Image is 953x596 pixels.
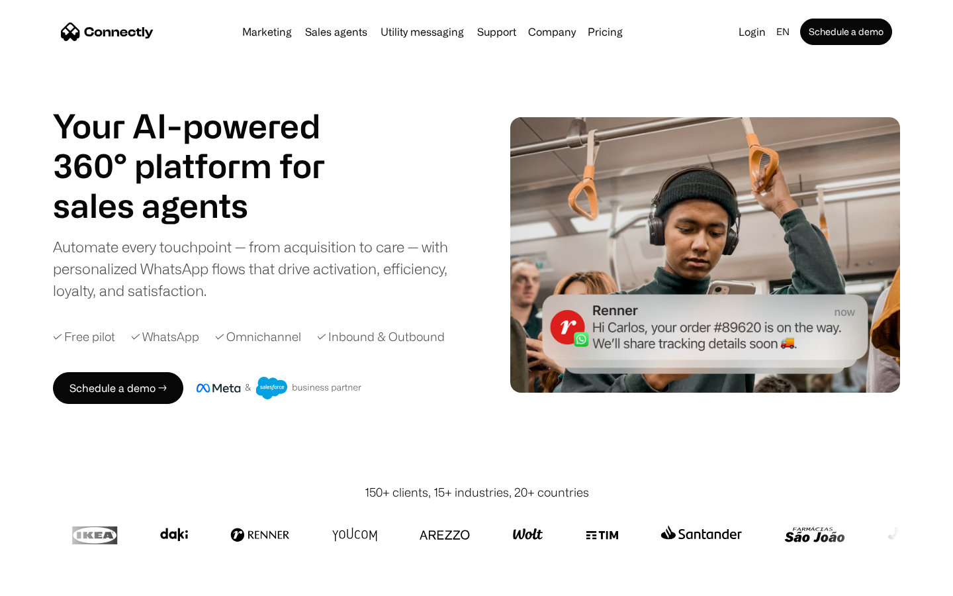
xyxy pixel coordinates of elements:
[53,236,470,301] div: Automate every touchpoint — from acquisition to care — with personalized WhatsApp flows that driv...
[300,26,373,37] a: Sales agents
[528,23,576,41] div: Company
[237,26,297,37] a: Marketing
[524,23,580,41] div: Company
[53,185,357,225] h1: sales agents
[215,328,301,346] div: ✓ Omnichannel
[582,26,628,37] a: Pricing
[53,106,357,185] h1: Your AI-powered 360° platform for
[317,328,445,346] div: ✓ Inbound & Outbound
[53,372,183,404] a: Schedule a demo →
[53,185,357,225] div: 1 of 4
[13,571,79,591] aside: Language selected: English
[197,377,362,399] img: Meta and Salesforce business partner badge.
[771,23,797,41] div: en
[26,573,79,591] ul: Language list
[61,22,154,42] a: home
[776,23,790,41] div: en
[53,328,115,346] div: ✓ Free pilot
[131,328,199,346] div: ✓ WhatsApp
[800,19,892,45] a: Schedule a demo
[733,23,771,41] a: Login
[365,483,589,501] div: 150+ clients, 15+ industries, 20+ countries
[472,26,522,37] a: Support
[53,185,357,225] div: carousel
[375,26,469,37] a: Utility messaging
